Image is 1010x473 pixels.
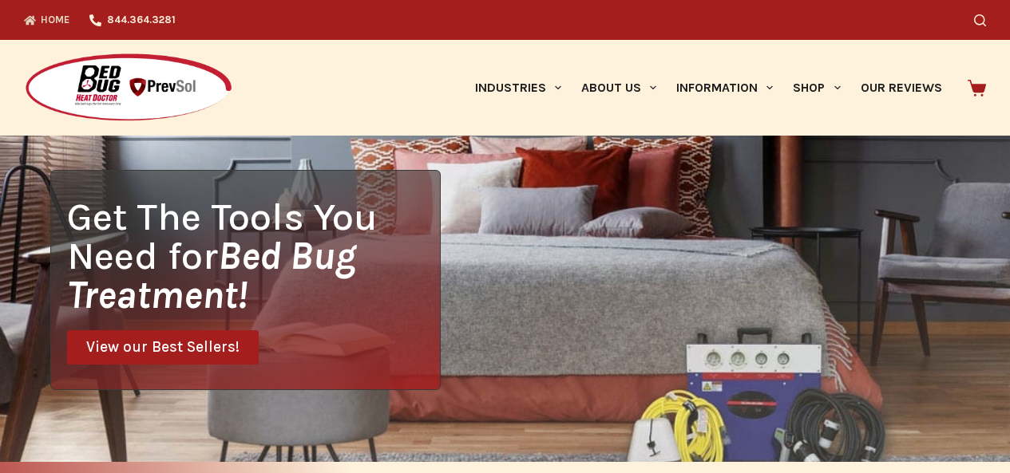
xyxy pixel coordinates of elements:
button: Search [974,14,986,26]
a: View our Best Sellers! [67,330,259,365]
a: Our Reviews [850,40,952,136]
span: View our Best Sellers! [86,340,240,355]
i: Bed Bug Treatment! [67,233,356,317]
nav: Primary [465,40,952,136]
a: Industries [465,40,571,136]
a: Information [667,40,783,136]
a: Shop [783,40,850,136]
img: Prevsol/Bed Bug Heat Doctor [24,53,233,124]
h1: Get The Tools You Need for [67,197,439,314]
a: About Us [571,40,666,136]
